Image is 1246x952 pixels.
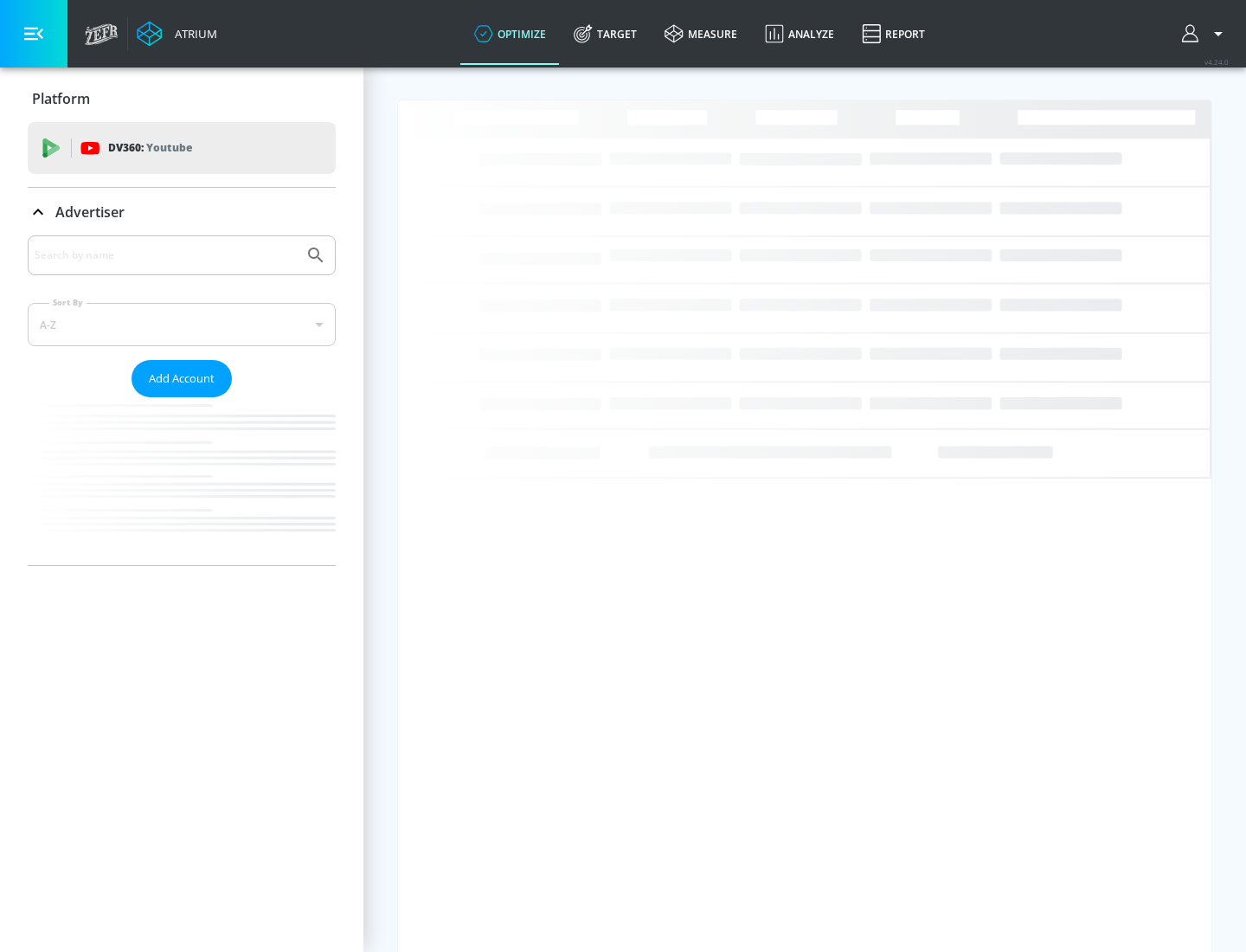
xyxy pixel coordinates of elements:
nav: list of Advertiser [28,397,336,565]
div: Platform [28,74,336,123]
p: DV360: [108,138,192,158]
div: Atrium [168,26,217,42]
a: Analyze [751,3,848,65]
div: Advertiser [28,188,336,236]
a: Atrium [137,21,217,47]
a: measure [651,3,751,65]
a: optimize [460,3,560,65]
p: Youtube [146,138,192,157]
a: Report [848,3,939,65]
input: Search by name [35,244,297,267]
div: DV360: Youtube [28,122,336,174]
span: v 4.24.0 [1204,57,1229,67]
span: Add Account [149,369,215,389]
div: Advertiser [28,235,336,565]
p: Advertiser [55,203,125,222]
div: A-Z [28,303,336,346]
p: Platform [32,89,90,108]
label: Sort By [49,297,87,308]
button: Add Account [132,360,232,397]
a: Target [560,3,651,65]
